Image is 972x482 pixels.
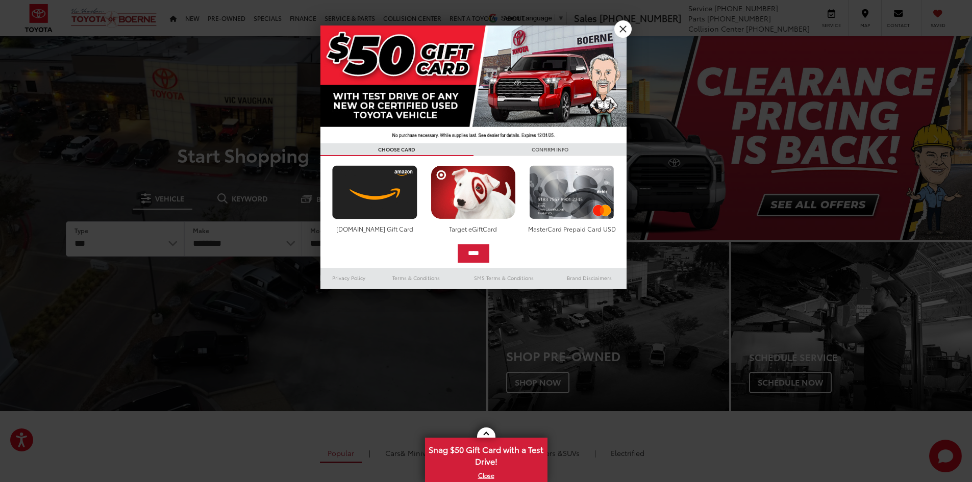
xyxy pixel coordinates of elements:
img: 42635_top_851395.jpg [320,26,627,143]
a: Privacy Policy [320,272,378,284]
a: Brand Disclaimers [552,272,627,284]
img: mastercard.png [527,165,617,219]
h3: CHOOSE CARD [320,143,473,156]
div: [DOMAIN_NAME] Gift Card [330,224,420,233]
img: amazoncard.png [330,165,420,219]
span: Snag $50 Gift Card with a Test Drive! [426,439,546,470]
img: targetcard.png [428,165,518,219]
a: SMS Terms & Conditions [456,272,552,284]
div: Target eGiftCard [428,224,518,233]
h3: CONFIRM INFO [473,143,627,156]
div: MasterCard Prepaid Card USD [527,224,617,233]
a: Terms & Conditions [377,272,455,284]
